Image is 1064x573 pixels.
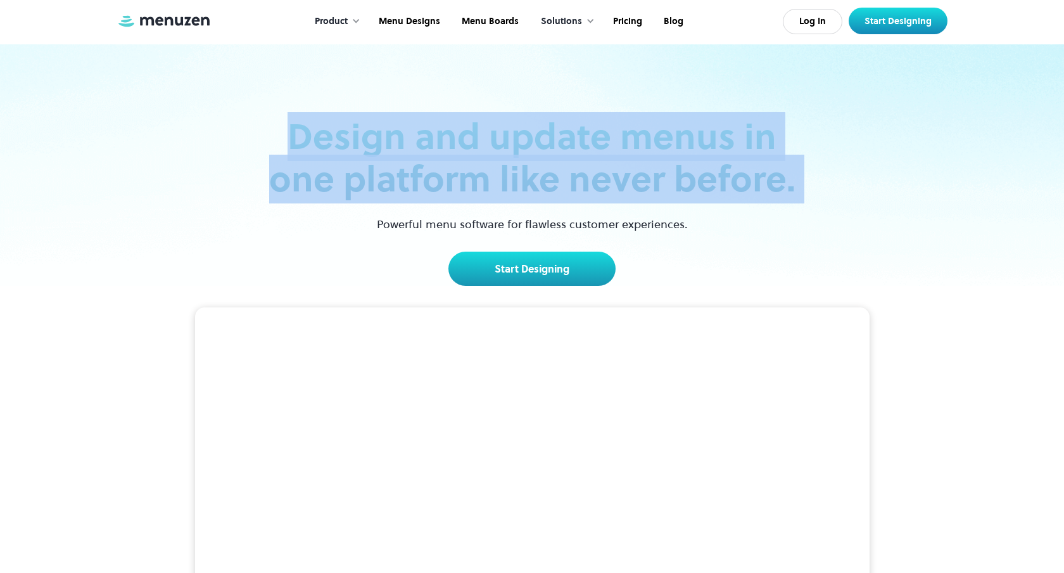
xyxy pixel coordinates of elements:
p: Powerful menu software for flawless customer experiences. [361,216,704,233]
div: Product [315,15,348,29]
a: Log In [783,9,842,34]
div: Solutions [541,15,582,29]
div: Solutions [528,2,601,41]
a: Menu Designs [367,2,450,41]
a: Pricing [601,2,652,41]
a: Start Designing [448,252,616,286]
a: Start Designing [849,8,947,34]
a: Blog [652,2,693,41]
h2: Design and update menus in one platform like never before. [265,115,799,200]
a: Menu Boards [450,2,528,41]
div: Product [302,2,367,41]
